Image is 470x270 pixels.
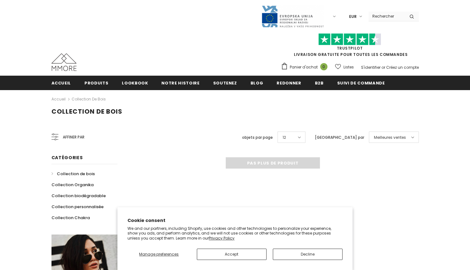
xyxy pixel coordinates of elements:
[315,80,324,86] span: B2B
[51,190,106,201] a: Collection biodégradable
[337,76,385,90] a: Suivi de commande
[281,62,331,72] a: Panier d'achat 0
[381,65,385,70] span: or
[51,193,106,199] span: Collection biodégradable
[84,80,108,86] span: Produits
[251,80,263,86] span: Blog
[290,64,318,70] span: Panier d'achat
[84,76,108,90] a: Produits
[261,13,324,19] a: Javni Razpis
[51,182,94,188] span: Collection Organika
[122,80,148,86] span: Lookbook
[261,5,324,28] img: Javni Razpis
[374,134,406,141] span: Meilleures ventes
[361,65,381,70] a: S'identifier
[51,80,71,86] span: Accueil
[51,95,66,103] a: Accueil
[161,80,199,86] span: Notre histoire
[51,215,90,221] span: Collection Chakra
[320,63,327,70] span: 0
[209,235,235,241] a: Privacy Policy
[197,249,267,260] button: Accept
[139,251,179,257] span: Manage preferences
[349,13,357,20] span: EUR
[51,204,104,210] span: Collection personnalisée
[51,76,71,90] a: Accueil
[127,249,190,260] button: Manage preferences
[277,80,301,86] span: Redonner
[335,62,354,73] a: Listes
[273,249,343,260] button: Decline
[315,76,324,90] a: B2B
[127,217,343,224] h2: Cookie consent
[318,33,381,46] img: Faites confiance aux étoiles pilotes
[337,46,363,51] a: TrustPilot
[283,134,286,141] span: 12
[281,36,419,57] span: LIVRAISON GRATUITE POUR TOUTES LES COMMANDES
[343,64,354,70] span: Listes
[63,134,84,141] span: Affiner par
[337,80,385,86] span: Suivi de commande
[369,12,405,21] input: Search Site
[51,154,83,161] span: Catégories
[51,53,77,71] img: Cas MMORE
[57,171,95,177] span: Collection de bois
[251,76,263,90] a: Blog
[127,226,343,241] p: We and our partners, including Shopify, use cookies and other technologies to personalize your ex...
[72,96,106,102] a: Collection de bois
[277,76,301,90] a: Redonner
[213,80,237,86] span: soutenez
[51,107,122,116] span: Collection de bois
[51,179,94,190] a: Collection Organika
[51,201,104,212] a: Collection personnalisée
[242,134,273,141] label: objets par page
[213,76,237,90] a: soutenez
[122,76,148,90] a: Lookbook
[386,65,419,70] a: Créez un compte
[51,212,90,223] a: Collection Chakra
[315,134,364,141] label: [GEOGRAPHIC_DATA] par
[51,168,95,179] a: Collection de bois
[161,76,199,90] a: Notre histoire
